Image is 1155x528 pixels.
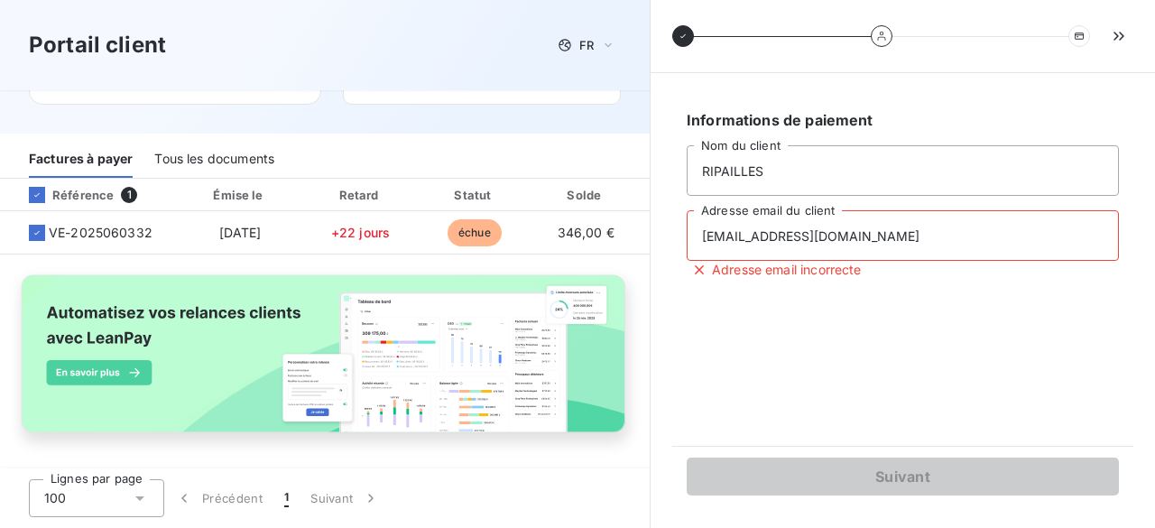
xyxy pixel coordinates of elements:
[180,186,299,204] div: Émise le
[687,145,1119,196] input: placeholder
[687,109,1119,131] h6: Informations de paiement
[534,186,637,204] div: Solde
[29,140,133,178] div: Factures à payer
[421,186,527,204] div: Statut
[687,458,1119,496] button: Suivant
[558,225,614,240] span: 346,00 €
[14,187,114,203] div: Référence
[579,38,594,52] span: FR
[644,186,735,204] div: PDF
[7,265,642,459] img: banner
[219,225,262,240] span: [DATE]
[712,261,862,279] span: Adresse email incorrecte
[307,186,415,204] div: Retard
[331,225,390,240] span: +22 jours
[49,224,152,242] span: VE-2025060332
[284,489,289,507] span: 1
[164,479,273,517] button: Précédent
[300,479,391,517] button: Suivant
[121,187,137,203] span: 1
[448,219,502,246] span: échue
[687,210,1119,261] input: placeholder
[29,29,166,61] h3: Portail client
[154,140,274,178] div: Tous les documents
[44,489,66,507] span: 100
[273,479,300,517] button: 1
